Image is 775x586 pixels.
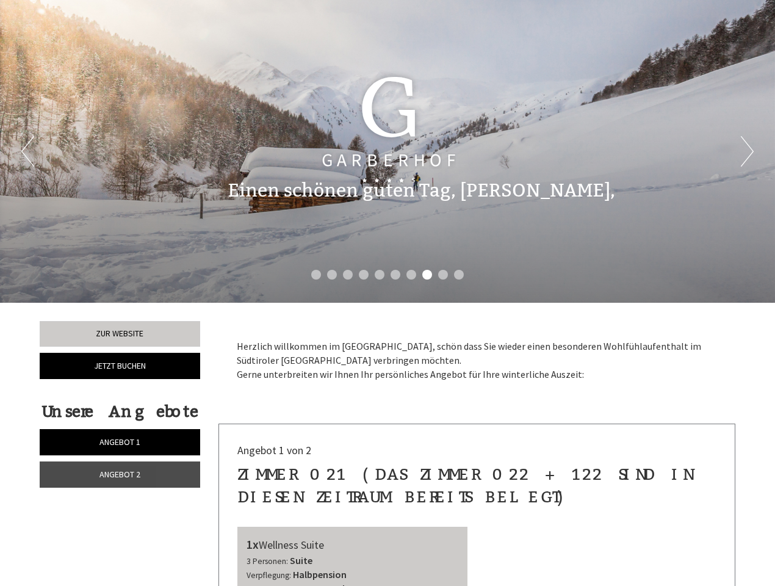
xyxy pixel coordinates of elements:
b: 1x [247,537,259,552]
div: Wellness Suite [247,536,459,554]
b: Suite [290,554,312,566]
p: Herzlich willkommen im [GEOGRAPHIC_DATA], schön dass Sie wieder einen besonderen Wohlfühlaufentha... [237,339,718,382]
a: Zur Website [40,321,200,347]
h1: Einen schönen guten Tag, [PERSON_NAME], [228,181,615,201]
small: 3 Personen: [247,556,288,566]
span: Angebot 1 [99,436,140,447]
button: Previous [21,136,34,167]
div: Unsere Angebote [40,400,200,423]
div: Zimmer 021 (das Zimmer 022 + 122 sind in diesen Zeitraum bereits belegt) [237,463,717,508]
b: Halbpension [293,568,347,581]
span: Angebot 1 von 2 [237,443,311,457]
small: Verpflegung: [247,570,291,581]
button: Next [741,136,754,167]
span: Angebot 2 [99,469,140,480]
a: Jetzt buchen [40,353,200,379]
